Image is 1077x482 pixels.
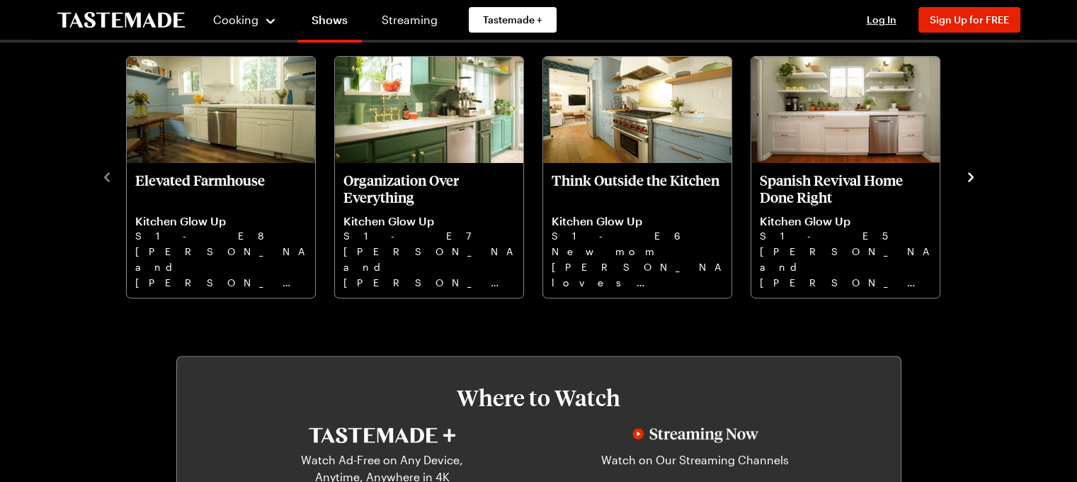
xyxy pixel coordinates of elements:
[135,244,307,289] p: [PERSON_NAME] and [PERSON_NAME]' tiny kitchen is bursting at the seams with five kids. [PERSON_NA...
[918,7,1020,33] button: Sign Up for FREE
[213,3,278,37] button: Cooking
[309,427,455,443] img: Tastemade+
[127,57,315,163] img: Elevated Farmhouse
[853,13,910,27] button: Log In
[57,12,185,28] a: To Tastemade Home Page
[542,52,750,299] div: 3 / 8
[335,57,523,163] img: Organization Over Everything
[297,3,362,43] a: Shows
[552,244,723,289] p: New mom [PERSON_NAME] loves cooking and gets inspiration from [GEOGRAPHIC_DATA]. [PERSON_NAME]'s ...
[334,52,542,299] div: 2 / 8
[135,214,307,228] p: Kitchen Glow Up
[469,7,557,33] a: Tastemade +
[343,172,515,206] p: Organization Over Everything
[964,167,978,184] button: navigate to next item
[343,228,515,244] p: S1 - E7
[127,57,315,298] div: Elevated Farmhouse
[760,214,931,228] p: Kitchen Glow Up
[751,57,940,298] div: Spanish Revival Home Done Right
[760,172,931,206] p: Spanish Revival Home Done Right
[543,57,731,298] div: Think Outside the Kitchen
[335,57,523,298] div: Organization Over Everything
[343,244,515,289] p: [PERSON_NAME] and [PERSON_NAME]'s home has a kitchen that feels out of place. [PERSON_NAME] pushe...
[552,214,723,228] p: Kitchen Glow Up
[750,52,958,299] div: 4 / 8
[760,172,931,289] a: Spanish Revival Home Done Right
[135,172,307,289] a: Elevated Farmhouse
[867,13,896,26] span: Log In
[483,13,542,27] span: Tastemade +
[213,13,258,26] span: Cooking
[552,228,723,244] p: S1 - E6
[135,172,307,206] p: Elevated Farmhouse
[552,172,723,289] a: Think Outside the Kitchen
[343,214,515,228] p: Kitchen Glow Up
[760,244,931,289] p: [PERSON_NAME] and [PERSON_NAME] have big ideas for their old home's kitchen... Maybe more than [P...
[751,57,940,163] img: Spanish Revival Home Done Right
[135,228,307,244] p: S1 - E8
[632,427,758,443] img: Streaming
[543,57,731,163] img: Think Outside the Kitchen
[220,385,858,410] h3: Where to Watch
[125,52,334,299] div: 1 / 8
[343,172,515,289] a: Organization Over Everything
[760,228,931,244] p: S1 - E5
[930,13,1009,26] span: Sign Up for FREE
[552,172,723,206] p: Think Outside the Kitchen
[100,167,114,184] button: navigate to previous item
